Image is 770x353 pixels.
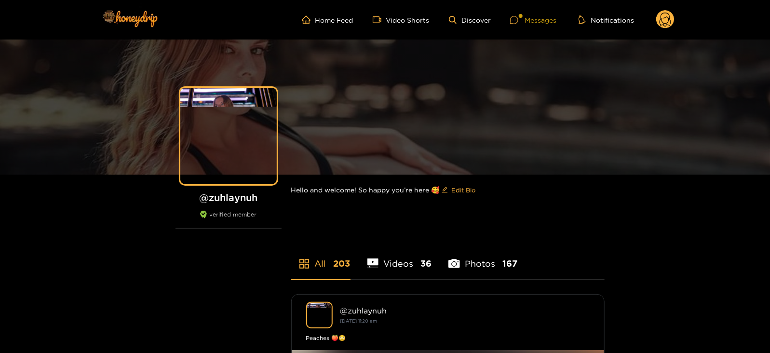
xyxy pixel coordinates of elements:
[291,175,605,205] div: Hello and welcome! So happy you’re here 🥰
[302,15,315,24] span: home
[176,191,282,204] h1: @ zuhlaynuh
[176,211,282,229] div: verified member
[367,236,432,279] li: Videos
[502,258,517,270] span: 167
[302,15,353,24] a: Home Feed
[298,258,310,270] span: appstore
[442,187,448,194] span: edit
[340,306,590,315] div: @ zuhlaynuh
[373,15,430,24] a: Video Shorts
[576,15,637,25] button: Notifications
[334,258,351,270] span: 203
[449,16,491,24] a: Discover
[452,185,476,195] span: Edit Bio
[373,15,386,24] span: video-camera
[420,258,432,270] span: 36
[510,14,556,26] div: Messages
[340,318,378,324] small: [DATE] 11:20 am
[306,302,333,328] img: zuhlaynuh
[448,236,517,279] li: Photos
[306,333,590,343] div: Peaches 🍑😳
[440,182,478,198] button: editEdit Bio
[291,236,351,279] li: All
